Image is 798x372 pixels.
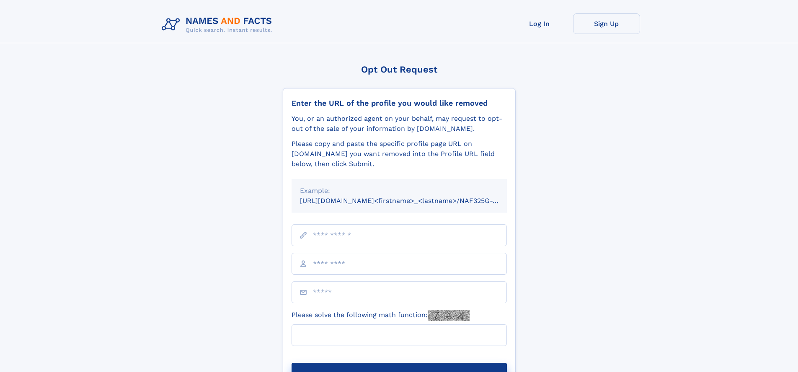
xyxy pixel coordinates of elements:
[300,197,523,205] small: [URL][DOMAIN_NAME]<firstname>_<lastname>/NAF325G-xxxxxxxx
[283,64,516,75] div: Opt Out Request
[292,99,507,108] div: Enter the URL of the profile you would like removed
[292,310,470,321] label: Please solve the following math function:
[573,13,640,34] a: Sign Up
[292,139,507,169] div: Please copy and paste the specific profile page URL on [DOMAIN_NAME] you want removed into the Pr...
[292,114,507,134] div: You, or an authorized agent on your behalf, may request to opt-out of the sale of your informatio...
[506,13,573,34] a: Log In
[300,186,498,196] div: Example:
[158,13,279,36] img: Logo Names and Facts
